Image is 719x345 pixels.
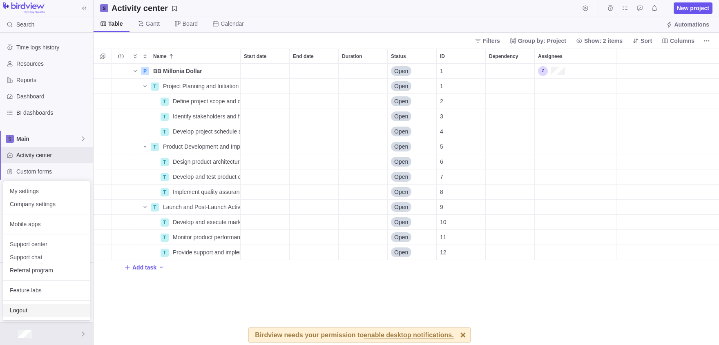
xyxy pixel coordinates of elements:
[3,251,90,264] a: Support chat
[10,253,83,261] span: Support chat
[5,329,15,339] div: Zlzdl
[3,238,90,251] a: Support center
[10,306,83,314] span: Logout
[10,240,83,248] span: Support center
[10,266,83,274] span: Referral program
[10,200,83,208] span: Company settings
[10,220,83,228] span: Mobile apps
[3,304,90,317] a: Logout
[3,264,90,277] a: Referral program
[10,286,83,294] span: Feature labs
[3,284,90,297] a: Feature labs
[3,218,90,231] a: Mobile apps
[10,187,83,195] span: My settings
[3,185,90,198] a: My settings
[3,198,90,211] a: Company settings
